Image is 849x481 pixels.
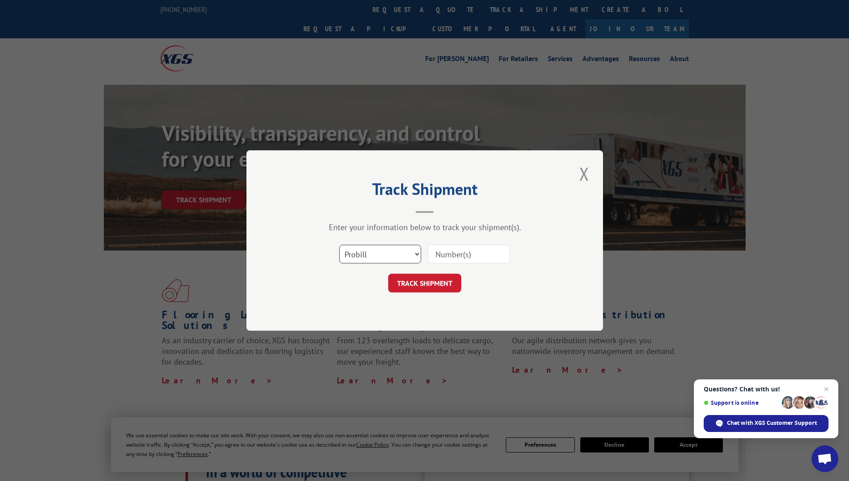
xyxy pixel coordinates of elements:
[812,445,838,472] a: Open chat
[577,161,592,186] button: Close modal
[704,399,779,406] span: Support is online
[727,419,817,427] span: Chat with XGS Customer Support
[291,222,558,232] div: Enter your information below to track your shipment(s).
[704,415,828,432] span: Chat with XGS Customer Support
[291,183,558,200] h2: Track Shipment
[428,245,510,263] input: Number(s)
[704,386,828,393] span: Questions? Chat with us!
[388,274,461,292] button: TRACK SHIPMENT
